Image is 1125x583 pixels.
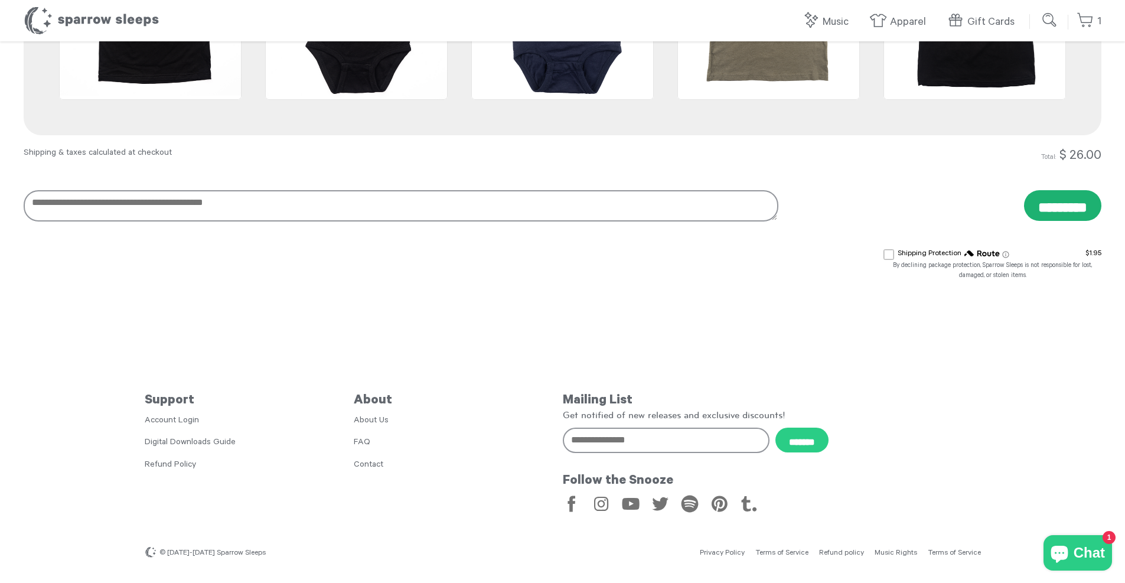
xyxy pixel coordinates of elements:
a: Music [802,9,855,35]
a: Terms of Service [928,549,981,558]
a: FAQ [354,438,370,448]
a: Terms of Service [755,549,808,558]
a: Tumblr [740,495,758,513]
a: Privacy Policy [700,549,745,558]
a: Contact [354,461,383,470]
div: $1.95 [1085,249,1101,260]
a: Apparel [869,9,932,35]
span: $ 26.00 [1059,149,1101,164]
a: Instagram [592,495,610,513]
input: Submit [1038,8,1062,32]
span: Learn more [1002,251,1009,258]
h1: Sparrow Sleeps [24,6,159,35]
a: Music Rights [875,549,917,558]
h5: Follow the Snooze [563,474,981,489]
a: Facebook [563,495,581,513]
a: Pinterest [710,495,728,513]
h5: Support [145,393,354,409]
h5: Mailing List [563,393,981,409]
div: route shipping protection selector element [24,242,1101,287]
a: About Us [354,416,389,426]
a: Twitter [651,495,669,513]
a: Gift Cards [947,9,1020,35]
span: Shipping Protection [898,250,961,258]
span: Total: [1041,154,1056,162]
a: Digital Downloads Guide [145,438,236,448]
inbox-online-store-chat: Shopify online store chat [1040,535,1116,574]
a: Account Login [145,416,199,426]
a: YouTube [622,495,640,513]
a: Spotify [681,495,699,513]
div: Shipping & taxes calculated at checkout [24,147,563,160]
p: Get notified of new releases and exclusive discounts! [563,409,981,422]
a: Refund Policy [145,461,196,470]
a: Refund policy [819,549,864,558]
a: 1 [1077,9,1101,34]
span: © [DATE]-[DATE] Sparrow Sleeps [159,549,266,558]
h5: About [354,393,563,409]
input: Checkout with Shipping Protection included for an additional fee as listed above [1024,190,1101,221]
